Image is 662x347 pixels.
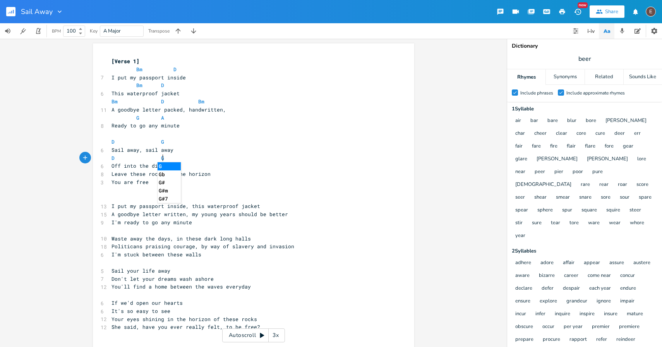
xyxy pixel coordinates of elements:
[563,285,580,292] button: despair
[564,324,583,330] button: per year
[589,285,611,292] button: each year
[136,66,142,73] span: Bm
[585,69,623,85] div: Related
[590,5,624,18] button: Share
[515,233,525,239] button: year
[646,7,656,17] div: edward
[111,323,260,330] span: She said, have you ever really felt, to be free?
[570,5,585,19] button: New
[111,155,115,161] span: D
[173,66,177,73] span: D
[601,194,611,201] button: sore
[567,118,576,124] button: blur
[623,143,633,150] button: gear
[111,267,170,274] span: Sail your life away
[158,195,181,203] li: G#7
[620,285,636,292] button: endure
[539,273,555,279] button: bizarre
[620,298,635,305] button: impair
[555,311,570,318] button: inquire
[111,307,170,314] span: It's so easy to see
[90,29,98,33] div: Key
[585,143,595,150] button: flare
[520,91,553,95] div: Include phrases
[629,207,641,214] button: steer
[588,273,611,279] button: come near
[161,155,164,161] span: G
[562,207,572,214] button: spur
[556,194,570,201] button: smear
[596,337,607,343] button: refer
[579,194,592,201] button: snare
[515,194,525,201] button: seer
[592,324,610,330] button: premier
[543,337,560,343] button: procure
[515,285,532,292] button: declare
[618,182,627,188] button: roar
[595,131,605,137] button: cure
[554,169,563,175] button: pier
[111,58,139,65] span: [Verse 1]
[584,260,600,266] button: appear
[567,143,576,150] button: flair
[515,207,528,214] button: spear
[556,131,567,137] button: clear
[535,311,545,318] button: infer
[535,169,545,175] button: peer
[532,143,541,150] button: fare
[587,156,628,163] button: [PERSON_NAME]
[136,114,139,121] span: G
[636,182,648,188] button: score
[573,169,583,175] button: poor
[111,106,226,113] span: A goodbye letter packed, handwritten,
[515,131,525,137] button: char
[537,207,553,214] button: sphere
[515,273,530,279] button: aware
[111,203,260,210] span: I put my passport inside, this waterproof jacket
[634,131,641,137] button: err
[564,273,578,279] button: career
[605,8,618,15] div: Share
[158,187,181,195] li: G#m
[609,220,621,227] button: wear
[580,311,595,318] button: inspire
[103,27,121,34] span: A Major
[111,146,173,153] span: Sail away, sail away
[537,156,578,163] button: [PERSON_NAME]
[534,194,547,201] button: shear
[614,131,625,137] button: deer
[530,118,538,124] button: bar
[515,220,523,227] button: stir
[269,328,283,342] div: 3x
[576,131,586,137] button: core
[633,260,650,266] button: austere
[532,220,542,227] button: sure
[540,298,557,305] button: explore
[542,285,554,292] button: defer
[646,3,656,21] button: E
[515,260,531,266] button: adhere
[161,114,164,121] span: A
[624,69,662,85] div: Sounds Like
[515,156,527,163] button: glare
[148,29,170,33] div: Transpose
[158,179,181,187] li: G#
[158,170,181,179] li: Gb
[578,55,591,64] span: beer
[605,118,647,124] button: [PERSON_NAME]
[551,220,560,227] button: tear
[198,98,204,105] span: Bm
[630,220,644,227] button: whore
[111,251,201,258] span: I'm stuck between these walls
[507,69,545,85] div: Rhymes
[569,220,579,227] button: tore
[620,194,629,201] button: sour
[627,311,643,318] button: mature
[515,298,530,305] button: ensure
[222,328,285,342] div: Autoscroll
[597,298,611,305] button: ignore
[515,169,525,175] button: near
[111,275,214,282] span: Don't let your dreams wash ashore
[619,324,640,330] button: premiere
[515,118,521,124] button: air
